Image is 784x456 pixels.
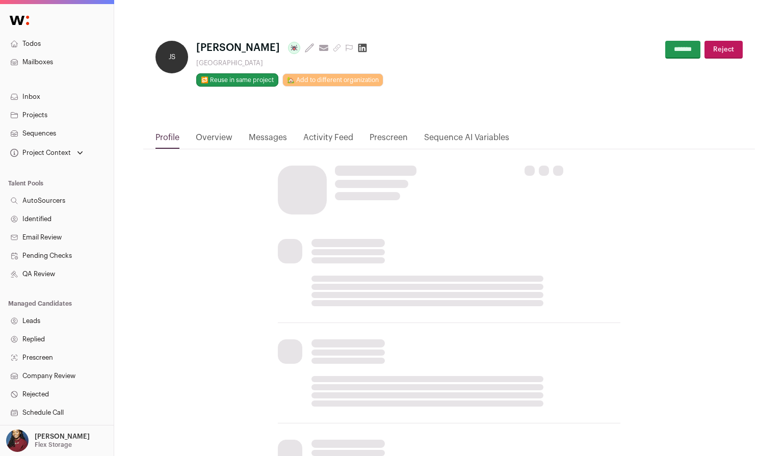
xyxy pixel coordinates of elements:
button: Open dropdown [4,430,92,452]
button: 🔂 Reuse in same project [196,73,278,87]
a: Prescreen [370,131,408,149]
a: 🏡 Add to different organization [282,73,383,87]
a: Sequence AI Variables [424,131,509,149]
div: [GEOGRAPHIC_DATA] [196,59,383,67]
a: Activity Feed [303,131,353,149]
img: Wellfound [4,10,35,31]
img: 10010497-medium_jpg [6,430,29,452]
button: Reject [704,41,743,59]
button: Open dropdown [8,146,85,160]
a: Profile [155,131,179,149]
span: [PERSON_NAME] [196,41,280,55]
div: JS [155,41,188,73]
p: Flex Storage [35,441,72,449]
p: [PERSON_NAME] [35,433,90,441]
div: Project Context [8,149,71,157]
a: Messages [249,131,287,149]
a: Overview [196,131,232,149]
